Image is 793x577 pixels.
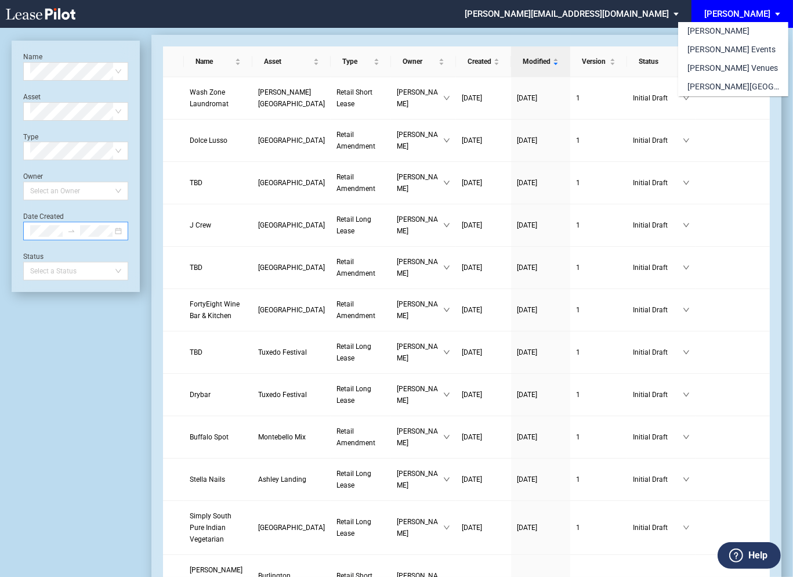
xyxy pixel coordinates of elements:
[687,81,779,93] div: [PERSON_NAME][GEOGRAPHIC_DATA] Consents
[748,548,767,563] label: Help
[718,542,781,569] button: Help
[687,44,776,56] div: [PERSON_NAME] Events
[687,26,749,37] div: [PERSON_NAME]
[687,63,778,74] div: [PERSON_NAME] Venues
